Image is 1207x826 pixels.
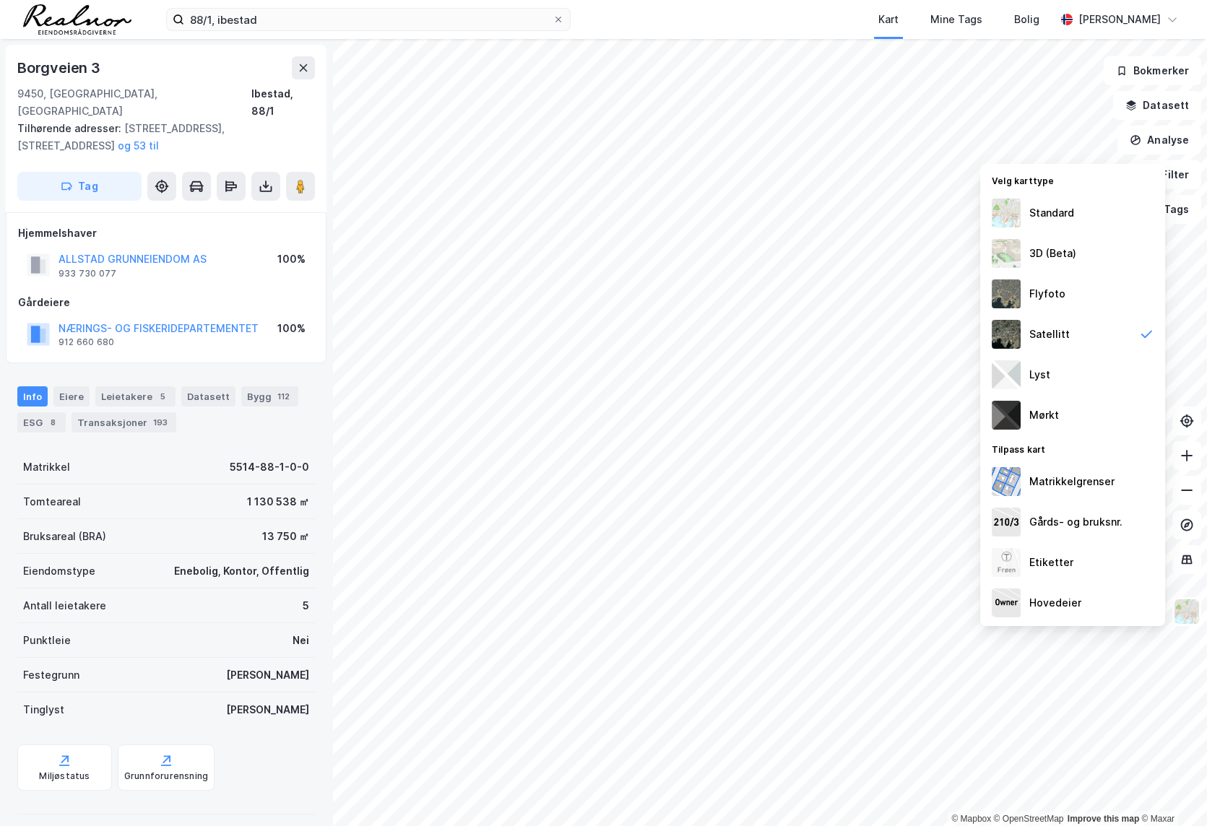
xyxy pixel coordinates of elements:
div: Info [17,386,48,407]
a: OpenStreetMap [994,814,1064,824]
div: Tinglyst [23,701,64,718]
button: Tag [17,172,142,201]
div: Etiketter [1029,554,1073,571]
div: Mørkt [1029,407,1059,424]
div: Kontrollprogram for chat [1135,757,1207,826]
button: Bokmerker [1104,56,1201,85]
img: Z [992,199,1021,227]
div: Miljøstatus [39,770,90,782]
div: Velg karttype [980,167,1165,193]
div: ESG [17,412,66,432]
div: Eiendomstype [23,562,95,580]
div: Hovedeier [1029,594,1081,612]
div: [STREET_ADDRESS], [STREET_ADDRESS] [17,120,303,155]
div: 3D (Beta) [1029,245,1076,262]
div: Festegrunn [23,666,79,684]
div: Matrikkelgrenser [1029,473,1115,490]
div: Nei [293,632,309,649]
div: Enebolig, Kontor, Offentlig [174,562,309,580]
div: 1 130 538 ㎡ [247,493,309,510]
div: Satellitt [1029,326,1070,343]
input: Søk på adresse, matrikkel, gårdeiere, leietakere eller personer [184,9,553,30]
button: Tags [1134,195,1201,224]
div: 100% [277,320,306,337]
div: [PERSON_NAME] [226,666,309,684]
img: luj3wr1y2y3+OchiMxRmMxRlscgabnMEmZ7DJGWxyBpucwSZnsMkZbHIGm5zBJmewyRlscgabnMEmZ7DJGWxyBpucwSZnsMkZ... [992,360,1021,389]
img: Z [992,239,1021,268]
div: Gårdeiere [18,294,314,311]
button: Datasett [1113,91,1201,120]
img: cadastreKeys.547ab17ec502f5a4ef2b.jpeg [992,508,1021,536]
img: Z [992,548,1021,577]
div: Bruksareal (BRA) [23,528,106,545]
img: majorOwner.b5e170eddb5c04bfeeff.jpeg [992,588,1021,617]
div: 9450, [GEOGRAPHIC_DATA], [GEOGRAPHIC_DATA] [17,85,251,120]
div: Gårds- og bruksnr. [1029,513,1122,531]
div: Tomteareal [23,493,81,510]
div: Hjemmelshaver [18,225,314,242]
iframe: Chat Widget [1135,757,1207,826]
div: Punktleie [23,632,71,649]
div: Grunnforurensning [124,770,208,782]
span: Tilhørende adresser: [17,122,124,134]
div: [PERSON_NAME] [226,701,309,718]
div: Matrikkel [23,458,70,476]
div: 112 [274,389,293,404]
div: 933 730 077 [59,268,116,279]
div: Datasett [181,386,235,407]
img: 9k= [992,320,1021,349]
img: nCdM7BzjoCAAAAAElFTkSuQmCC [992,401,1021,430]
a: Improve this map [1068,814,1139,824]
div: 5 [303,597,309,614]
div: Antall leietakere [23,597,106,614]
div: 13 750 ㎡ [262,528,309,545]
button: Filter [1132,160,1201,189]
a: Mapbox [951,814,991,824]
div: [PERSON_NAME] [1078,11,1161,28]
div: 8 [46,415,60,430]
div: 912 660 680 [59,336,114,348]
div: 193 [150,415,170,430]
div: Flyfoto [1029,285,1065,303]
img: cadastreBorders.cfe08de4b5ddd52a10de.jpeg [992,467,1021,496]
div: Standard [1029,204,1074,222]
div: Bolig [1014,11,1039,28]
div: Tilpass kart [980,435,1165,461]
img: realnor-logo.934646d98de889bb5806.png [23,4,131,35]
button: Analyse [1117,126,1201,155]
img: Z [1173,598,1200,625]
div: Bygg [241,386,298,407]
div: Leietakere [95,386,176,407]
div: Transaksjoner [72,412,176,432]
div: Eiere [53,386,90,407]
div: Ibestad, 88/1 [251,85,315,120]
img: Z [992,279,1021,308]
div: 5514-88-1-0-0 [230,458,309,476]
div: 5 [155,389,170,404]
div: Lyst [1029,366,1050,383]
div: 100% [277,251,306,268]
div: Mine Tags [930,11,982,28]
div: Borgveien 3 [17,56,103,79]
div: Kart [878,11,899,28]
